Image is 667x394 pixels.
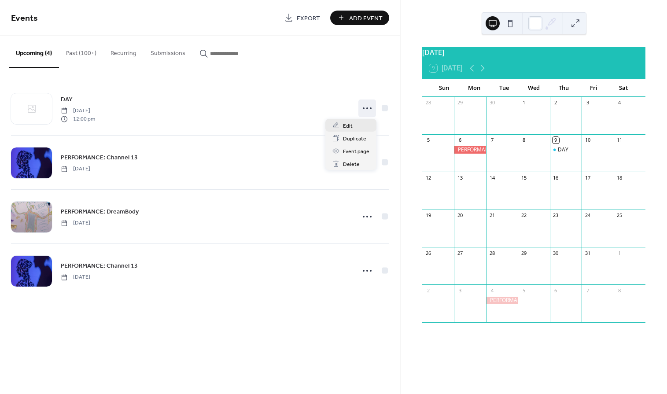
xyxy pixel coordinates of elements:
[144,36,192,67] button: Submissions
[616,137,623,144] div: 11
[579,79,608,97] div: Fri
[520,287,527,294] div: 5
[457,137,463,144] div: 6
[457,287,463,294] div: 3
[11,10,38,27] span: Events
[429,79,459,97] div: Sun
[616,250,623,256] div: 1
[9,36,59,68] button: Upcoming (4)
[61,152,138,162] a: PERFORMANCE: Channel 13
[343,160,360,169] span: Delete
[520,174,527,181] div: 15
[584,212,591,219] div: 24
[422,47,645,58] div: [DATE]
[489,250,495,256] div: 28
[616,99,623,106] div: 4
[584,99,591,106] div: 3
[553,287,559,294] div: 6
[550,146,582,154] div: DAY
[553,99,559,106] div: 2
[425,287,431,294] div: 2
[489,287,495,294] div: 4
[61,165,90,173] span: [DATE]
[489,137,495,144] div: 7
[343,134,366,144] span: Duplicate
[584,174,591,181] div: 17
[61,261,138,271] a: PERFORMANCE: Channel 13
[520,99,527,106] div: 1
[61,115,95,123] span: 12:00 pm
[425,137,431,144] div: 5
[425,212,431,219] div: 19
[61,94,73,104] a: DAY
[61,273,90,281] span: [DATE]
[61,153,138,162] span: PERFORMANCE: Channel 13
[558,146,568,154] div: DAY
[553,137,559,144] div: 9
[454,146,486,154] div: PERFORMANCE: Channel 13
[278,11,327,25] a: Export
[584,287,591,294] div: 7
[61,95,73,104] span: DAY
[549,79,579,97] div: Thu
[616,174,623,181] div: 18
[519,79,549,97] div: Wed
[457,174,463,181] div: 13
[553,250,559,256] div: 30
[457,212,463,219] div: 20
[59,36,103,67] button: Past (100+)
[584,137,591,144] div: 10
[520,250,527,256] div: 29
[457,250,463,256] div: 27
[297,14,320,23] span: Export
[61,107,95,115] span: [DATE]
[425,174,431,181] div: 12
[520,137,527,144] div: 8
[489,174,495,181] div: 14
[584,250,591,256] div: 31
[553,212,559,219] div: 23
[103,36,144,67] button: Recurring
[489,212,495,219] div: 21
[425,99,431,106] div: 28
[616,287,623,294] div: 8
[486,297,518,304] div: PERFORMANCE: Channel 13
[616,212,623,219] div: 25
[343,147,369,156] span: Event page
[459,79,489,97] div: Mon
[520,212,527,219] div: 22
[553,174,559,181] div: 16
[343,122,353,131] span: Edit
[425,250,431,256] div: 26
[457,99,463,106] div: 29
[489,79,519,97] div: Tue
[608,79,638,97] div: Sat
[489,99,495,106] div: 30
[349,14,383,23] span: Add Event
[61,207,139,217] span: PERFORMANCE: DreamBody
[330,11,389,25] button: Add Event
[61,206,139,217] a: PERFORMANCE: DreamBody
[61,219,90,227] span: [DATE]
